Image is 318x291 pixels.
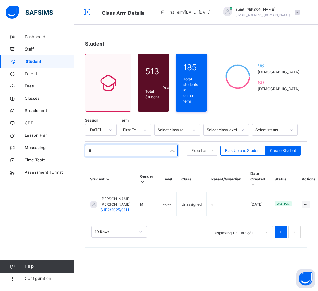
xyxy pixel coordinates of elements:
[135,166,158,192] th: Gender
[85,118,98,123] span: Session
[235,13,290,17] span: [EMAIL_ADDRESS][DOMAIN_NAME]
[25,95,74,102] span: Classes
[158,192,177,217] td: --/--
[217,7,303,18] div: SaintPaul II
[120,118,129,123] span: Term
[25,46,74,52] span: Staff
[192,148,207,153] span: Export as
[296,269,315,288] button: Open asap
[102,10,145,16] span: Class Arm Details
[25,169,74,176] span: Assessment Format
[140,180,145,184] i: Sort in Ascending Order
[25,276,74,282] span: Configuration
[258,86,299,92] span: [DEMOGRAPHIC_DATA]
[6,6,53,19] img: safsims
[123,127,140,133] div: First Term
[183,76,200,104] span: Total students in current term
[158,127,188,133] div: Select class section
[277,202,290,206] span: active
[177,192,207,217] td: Unassigned
[177,166,207,192] th: Class
[261,226,273,238] li: 上一页
[95,229,135,235] div: 10 Rows
[209,226,258,238] li: Displaying 1 - 1 out of 1
[207,127,237,133] div: Select class level
[89,127,105,133] div: [DATE]-[DATE]
[258,79,299,86] span: 89
[25,108,74,114] span: Broadsheet
[225,148,261,153] span: Bulk Upload Student
[255,127,286,133] div: Select status
[158,166,177,192] th: Level
[270,166,297,192] th: Status
[144,87,161,101] div: Total Student
[25,34,74,40] span: Dashboard
[25,157,74,163] span: Time Table
[258,62,299,69] span: 96
[270,148,296,153] span: Create Student
[288,226,301,238] button: next page
[160,10,211,15] span: session/term information
[25,132,74,139] span: Lesson Plan
[85,166,135,192] th: Student
[101,196,130,207] span: [PERSON_NAME] [PERSON_NAME]
[135,192,158,217] td: M
[288,226,301,238] li: 下一页
[162,62,184,73] span: Active Student
[85,41,104,47] span: Student
[101,208,129,212] span: SJP2/2025/0111
[258,69,299,75] span: [DEMOGRAPHIC_DATA]
[207,166,246,192] th: Parent/Guardian
[25,83,74,89] span: Fees
[278,228,283,236] a: 1
[25,120,74,126] span: CBT
[250,182,256,187] i: Sort in Ascending Order
[246,192,270,217] td: [DATE]
[246,166,270,192] th: Date Created
[275,226,287,238] li: 1
[25,263,74,269] span: Help
[235,7,290,12] span: Saint [PERSON_NAME]
[162,85,184,96] span: Deactivated Student
[25,145,74,151] span: Messaging
[261,226,273,238] button: prev page
[25,71,74,77] span: Parent
[145,65,159,77] span: 513
[26,59,74,65] span: Student
[183,61,200,73] span: 185
[105,177,111,181] i: Sort in Ascending Order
